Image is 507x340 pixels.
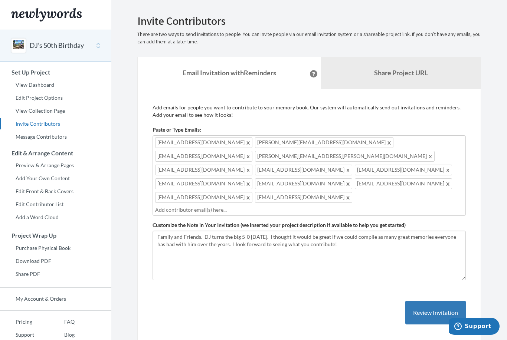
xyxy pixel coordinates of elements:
textarea: Family and Friends. DJ turns the big 5-0 [DATE]. I thought it would be great if we could compile ... [153,231,466,280]
b: Share Project URL [374,69,428,77]
img: Newlywords logo [11,8,82,22]
span: [EMAIL_ADDRESS][DOMAIN_NAME] [355,178,452,189]
h3: Project Wrap Up [0,232,111,239]
button: DJ’s 50th Birthday [30,41,84,50]
span: [EMAIL_ADDRESS][DOMAIN_NAME] [255,165,352,175]
span: [PERSON_NAME][EMAIL_ADDRESS][DOMAIN_NAME] [255,137,393,148]
strong: Email Invitation with Reminders [183,69,276,77]
button: Review Invitation [405,301,466,325]
span: [EMAIL_ADDRESS][DOMAIN_NAME] [355,165,452,175]
span: [EMAIL_ADDRESS][DOMAIN_NAME] [255,192,352,203]
p: Add emails for people you want to contribute to your memory book. Our system will automatically s... [153,104,466,119]
span: [EMAIL_ADDRESS][DOMAIN_NAME] [155,165,252,175]
span: [EMAIL_ADDRESS][DOMAIN_NAME] [155,151,252,162]
a: FAQ [49,316,75,327]
span: [EMAIL_ADDRESS][DOMAIN_NAME] [155,178,252,189]
h2: Invite Contributors [137,15,481,27]
iframe: Opens a widget where you can chat to one of our agents [449,318,500,336]
span: [EMAIL_ADDRESS][DOMAIN_NAME] [155,192,252,203]
h3: Set Up Project [0,69,111,76]
span: [EMAIL_ADDRESS][DOMAIN_NAME] [255,178,352,189]
span: [EMAIL_ADDRESS][DOMAIN_NAME] [155,137,252,148]
p: There are two ways to send invitations to people. You can invite people via our email invitation ... [137,31,481,46]
label: Customize the Note in Your Invitation (we inserted your project description if available to help ... [153,221,406,229]
label: Paste or Type Emails: [153,126,201,133]
input: Add contributor email(s) here... [155,206,463,214]
span: [PERSON_NAME][EMAIL_ADDRESS][PERSON_NAME][DOMAIN_NAME] [255,151,435,162]
h3: Edit & Arrange Content [0,150,111,156]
